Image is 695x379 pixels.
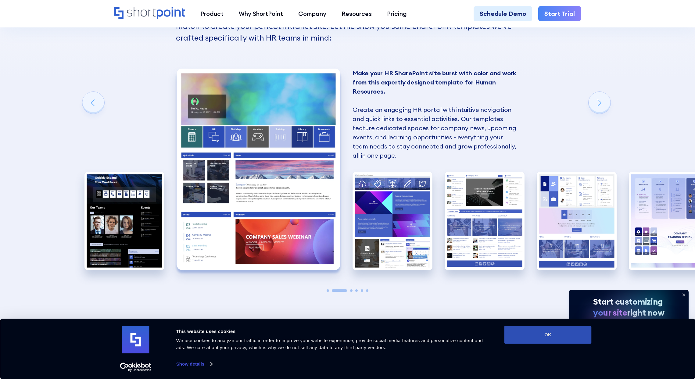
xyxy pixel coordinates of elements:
a: Usercentrics Cookiebot - opens in a new window [109,363,162,372]
img: Top SharePoint Templates for 2025 [537,172,617,270]
a: Company [291,6,334,21]
span: We use cookies to analyze our traffic in order to improve your website experience, provide social... [176,338,483,350]
img: SharePoint Template for HR [353,172,432,270]
strong: Make your HR SharePoint site burst with color and work from this expertly designed template for H... [353,69,516,95]
span: Go to slide 1 [327,289,329,292]
a: Show details [176,359,212,369]
img: logo [122,326,149,353]
a: Schedule Demo [474,6,532,21]
span: Go to slide 6 [366,289,368,292]
a: Home [114,7,185,20]
div: 5 / 6 [537,172,617,270]
img: HR SharePoint Templates [84,172,164,270]
div: Why ShortPoint [239,9,283,18]
span: Go to slide 5 [361,289,363,292]
div: Next slide [589,92,611,114]
div: Previous slide [82,92,104,114]
button: OK [504,326,592,344]
a: Pricing [379,6,414,21]
span: Go to slide 4 [355,289,358,292]
span: Go to slide 3 [350,289,353,292]
p: Create an engaging HR portal with intuitive navigation and quick links to essential activities. O... [353,69,517,160]
div: Product [200,9,224,18]
div: Pricing [387,9,407,18]
div: Company [298,9,326,18]
a: Resources [334,6,379,21]
div: 2 / 6 [177,69,341,270]
div: 3 / 6 [353,172,432,270]
div: 4 / 6 [445,172,525,270]
a: Start Trial [538,6,581,21]
img: Designing a SharePoint site for HR [445,172,525,270]
div: Resources [342,9,372,18]
span: Go to slide 2 [332,289,347,292]
img: Modern SharePoint Templates for HR [177,69,341,270]
div: This website uses cookies [176,328,491,335]
a: Why ShortPoint [231,6,291,21]
a: Product [193,6,231,21]
div: 1 / 6 [84,172,164,270]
